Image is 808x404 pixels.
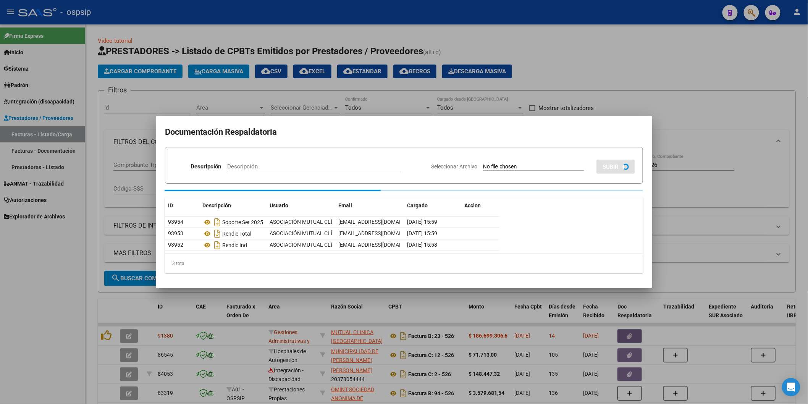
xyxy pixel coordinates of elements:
span: ASOCIACIÓN MUTUAL CLÍNICA [GEOGRAPHIC_DATA] . [270,219,400,225]
div: 3 total [165,254,643,273]
h2: Documentación Respaldatoria [165,125,643,139]
datatable-header-cell: Usuario [267,197,335,214]
div: Soporte Set 2025 [202,216,263,228]
span: [EMAIL_ADDRESS][DOMAIN_NAME] [338,230,423,236]
span: [EMAIL_ADDRESS][DOMAIN_NAME] [338,242,423,248]
i: Descargar documento [212,216,222,228]
span: Accion [464,202,481,208]
p: Descripción [191,162,221,171]
span: 93953 [168,230,183,236]
span: [DATE] 15:58 [407,242,437,248]
span: ASOCIACIÓN MUTUAL CLÍNICA [GEOGRAPHIC_DATA] . [270,242,400,248]
span: [EMAIL_ADDRESS][DOMAIN_NAME] [338,219,423,225]
div: Open Intercom Messenger [782,378,800,396]
i: Descargar documento [212,228,222,240]
span: Descripción [202,202,231,208]
datatable-header-cell: Descripción [199,197,267,214]
datatable-header-cell: Cargado [404,197,461,214]
datatable-header-cell: Email [335,197,404,214]
div: Rendic Total [202,228,263,240]
i: Descargar documento [212,239,222,251]
span: Usuario [270,202,288,208]
span: [DATE] 15:59 [407,219,437,225]
datatable-header-cell: ID [165,197,199,214]
span: Email [338,202,352,208]
span: Cargado [407,202,428,208]
span: 93952 [168,242,183,248]
span: SUBIR [603,163,619,170]
span: ASOCIACIÓN MUTUAL CLÍNICA [GEOGRAPHIC_DATA] . [270,230,400,236]
span: Seleccionar Archivo [431,163,477,170]
datatable-header-cell: Accion [461,197,499,214]
span: ID [168,202,173,208]
div: Rendic Ind [202,239,263,251]
span: 93954 [168,219,183,225]
span: [DATE] 15:59 [407,230,437,236]
button: SUBIR [596,160,635,174]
